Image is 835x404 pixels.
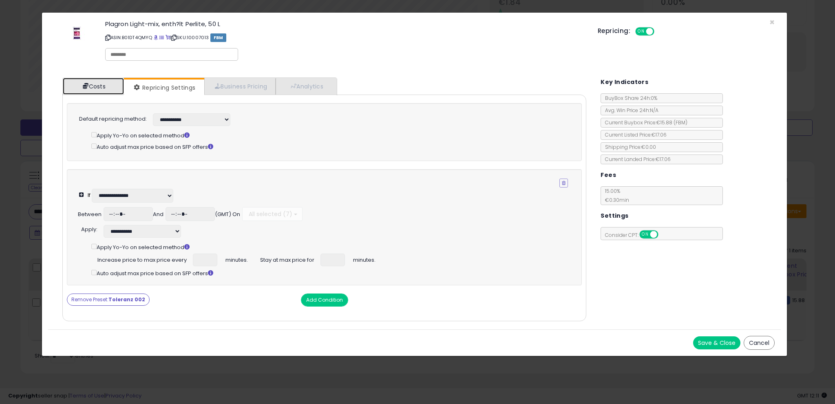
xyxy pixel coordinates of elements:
[153,211,163,219] div: And
[81,225,96,233] span: Apply
[91,142,568,151] div: Auto adjust max price based on SFP offers
[97,254,187,264] span: Increase price to max price every
[301,294,348,307] button: Add Condition
[601,95,657,102] span: BuyBox Share 24h: 0%
[79,115,147,123] label: Default repricing method:
[215,211,240,219] div: (GMT) On
[204,78,276,95] a: Business Pricing
[601,156,671,163] span: Current Landed Price: €17.06
[159,34,164,41] a: All offer listings
[65,21,88,45] img: 31pHzMkTzNL._SL60_.jpg
[353,254,376,264] span: minutes.
[154,34,158,41] a: BuyBox page
[601,196,629,203] span: €0.30 min
[78,211,102,219] div: Between
[225,254,248,264] span: minutes.
[744,336,775,350] button: Cancel
[601,131,667,138] span: Current Listed Price: €17.06
[674,119,687,126] span: ( FBM )
[601,188,629,203] span: 15.00 %
[641,231,651,238] span: ON
[769,16,775,28] span: ×
[91,130,568,140] div: Apply Yo-Yo on selected method
[601,77,648,87] h5: Key Indicators
[247,210,292,218] span: All selected (7)
[124,79,204,96] a: Repricing Settings
[601,232,669,238] span: Consider CPT:
[67,294,150,306] button: Remove Preset:
[91,268,578,278] div: Auto adjust max price based on SFP offers
[653,28,666,35] span: OFF
[657,231,670,238] span: OFF
[693,336,740,349] button: Save & Close
[601,143,656,150] span: Shipping Price: €0.00
[601,119,687,126] span: Current Buybox Price:
[105,21,585,27] h3: Plagron Light-mix, enth?lt Perlite, 50 L
[601,170,616,180] h5: Fees
[276,78,336,95] a: Analytics
[108,296,145,303] strong: Toleranz 002
[260,254,314,264] span: Stay at max price for
[210,33,227,42] span: FBM
[166,34,170,41] a: Your listing only
[636,28,646,35] span: ON
[598,28,630,34] h5: Repricing:
[562,181,566,185] i: Remove Condition
[105,31,585,44] p: ASIN: B01DT4QMYQ | SKU: 10007013
[81,223,97,234] div: :
[656,119,687,126] span: €15.88
[63,78,124,95] a: Costs
[91,242,578,252] div: Apply Yo-Yo on selected method
[601,211,628,221] h5: Settings
[601,107,658,114] span: Avg. Win Price 24h: N/A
